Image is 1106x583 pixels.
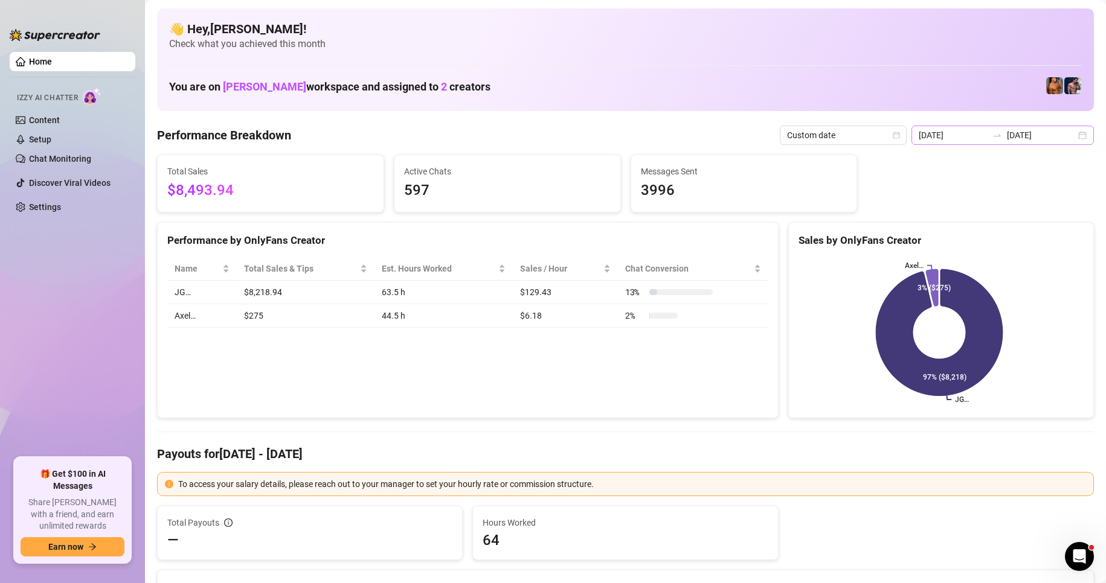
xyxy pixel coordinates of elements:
[29,154,91,164] a: Chat Monitoring
[165,480,173,488] span: exclamation-circle
[169,80,490,94] h1: You are on workspace and assigned to creators
[1007,129,1076,142] input: End date
[992,130,1002,140] span: to
[237,257,375,281] th: Total Sales & Tips
[88,543,97,551] span: arrow-right
[167,165,374,178] span: Total Sales
[641,179,847,202] span: 3996
[175,262,220,275] span: Name
[893,132,900,139] span: calendar
[625,285,645,299] span: 13 %
[520,262,601,275] span: Sales / Hour
[83,88,101,105] img: AI Chatter
[382,262,497,275] div: Est. Hours Worked
[404,165,611,178] span: Active Chats
[513,281,618,304] td: $129.43
[167,232,768,249] div: Performance by OnlyFans Creator
[237,281,375,304] td: $8,218.94
[29,135,51,144] a: Setup
[157,127,291,144] h4: Performance Breakdown
[224,518,233,527] span: info-circle
[483,516,768,529] span: Hours Worked
[223,80,306,93] span: [PERSON_NAME]
[167,281,237,304] td: JG…
[919,129,988,142] input: Start date
[483,530,768,550] span: 64
[513,257,618,281] th: Sales / Hour
[17,92,78,104] span: Izzy AI Chatter
[167,516,219,529] span: Total Payouts
[955,395,969,404] text: JG…
[799,232,1084,249] div: Sales by OnlyFans Creator
[992,130,1002,140] span: swap-right
[167,304,237,328] td: Axel…
[1065,542,1094,571] iframe: Intercom live chat
[375,304,513,328] td: 44.5 h
[404,179,611,202] span: 597
[625,262,751,275] span: Chat Conversion
[29,115,60,125] a: Content
[1064,77,1081,94] img: Axel
[21,497,124,532] span: Share [PERSON_NAME] with a friend, and earn unlimited rewards
[157,445,1094,462] h4: Payouts for [DATE] - [DATE]
[21,537,124,556] button: Earn nowarrow-right
[10,29,100,41] img: logo-BBDzfeDw.svg
[29,57,52,66] a: Home
[167,530,179,550] span: —
[905,261,924,270] text: Axel…
[513,304,618,328] td: $6.18
[1046,77,1063,94] img: JG
[48,542,83,552] span: Earn now
[29,202,61,212] a: Settings
[618,257,768,281] th: Chat Conversion
[641,165,847,178] span: Messages Sent
[178,477,1086,491] div: To access your salary details, please reach out to your manager to set your hourly rate or commis...
[29,178,111,188] a: Discover Viral Videos
[441,80,447,93] span: 2
[169,37,1082,51] span: Check what you achieved this month
[244,262,358,275] span: Total Sales & Tips
[167,179,374,202] span: $8,493.94
[375,281,513,304] td: 63.5 h
[169,21,1082,37] h4: 👋 Hey, [PERSON_NAME] !
[787,126,899,144] span: Custom date
[625,309,645,322] span: 2 %
[237,304,375,328] td: $275
[167,257,237,281] th: Name
[21,468,124,492] span: 🎁 Get $100 in AI Messages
